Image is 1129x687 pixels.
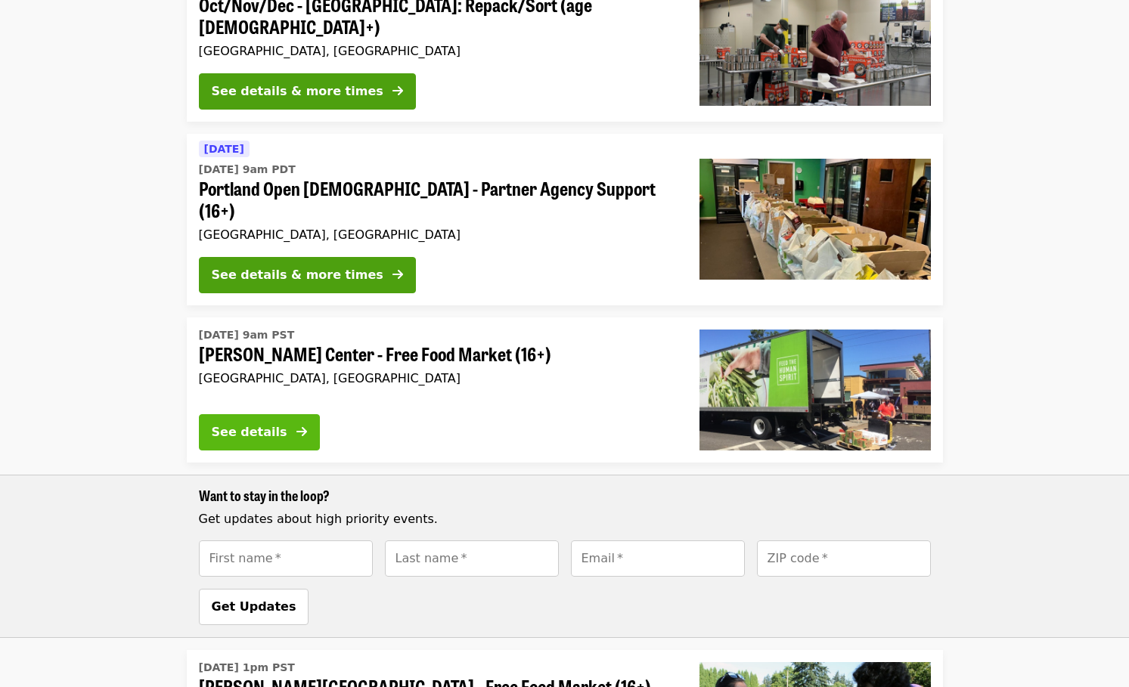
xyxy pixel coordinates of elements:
[199,327,295,343] time: [DATE] 9am PST
[571,540,745,577] input: [object Object]
[199,540,373,577] input: [object Object]
[204,143,244,155] span: [DATE]
[757,540,931,577] input: [object Object]
[199,589,309,625] button: Get Updates
[699,330,931,450] img: Ortiz Center - Free Food Market (16+) organized by Oregon Food Bank
[199,414,320,450] button: See details
[199,73,416,110] button: See details & more times
[199,257,416,293] button: See details & more times
[199,227,675,242] div: [GEOGRAPHIC_DATA], [GEOGRAPHIC_DATA]
[199,162,296,178] time: [DATE] 9am PDT
[212,82,383,101] div: See details & more times
[296,425,307,439] i: arrow-right icon
[199,485,330,505] span: Want to stay in the loop?
[199,44,675,58] div: [GEOGRAPHIC_DATA], [GEOGRAPHIC_DATA]
[212,423,287,441] div: See details
[392,84,403,98] i: arrow-right icon
[385,540,559,577] input: [object Object]
[699,159,931,280] img: Portland Open Bible - Partner Agency Support (16+) organized by Oregon Food Bank
[199,343,675,365] span: [PERSON_NAME] Center - Free Food Market (16+)
[199,371,675,385] div: [GEOGRAPHIC_DATA], [GEOGRAPHIC_DATA]
[187,134,943,305] a: See details for "Portland Open Bible - Partner Agency Support (16+)"
[187,317,943,463] a: See details for "Ortiz Center - Free Food Market (16+)"
[212,266,383,284] div: See details & more times
[212,599,296,614] span: Get Updates
[199,512,438,526] span: Get updates about high priority events.
[199,660,295,676] time: [DATE] 1pm PST
[392,268,403,282] i: arrow-right icon
[199,178,675,221] span: Portland Open [DEMOGRAPHIC_DATA] - Partner Agency Support (16+)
